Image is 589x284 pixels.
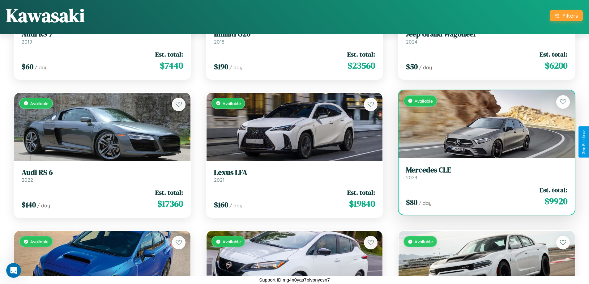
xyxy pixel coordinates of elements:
span: $ 80 [406,197,417,207]
p: Support ID: mg4n0yas7plvpnycsn7 [259,276,330,284]
a: Audi RS 72019 [22,30,183,45]
span: $ 7440 [160,59,183,72]
h3: Infiniti G20 [214,30,375,39]
span: / day [419,200,432,206]
span: / day [229,64,242,70]
span: $ 6200 [545,59,567,72]
div: Filters [562,12,578,19]
a: Infiniti G202018 [214,30,375,45]
span: 2018 [214,39,224,45]
span: 2024 [406,174,417,180]
h3: Audi RS 7 [22,30,183,39]
span: Est. total: [155,50,183,59]
span: 2022 [22,177,33,183]
h3: Mercedes CLE [406,166,567,175]
span: $ 50 [406,61,418,72]
span: Est. total: [540,185,567,194]
span: $ 23560 [348,59,375,72]
a: Lexus LFA2021 [214,168,375,183]
div: Give Feedback [582,129,586,155]
span: Available [223,239,241,244]
h1: Kawasaki [6,3,85,28]
span: Est. total: [347,50,375,59]
h3: Lexus LFA [214,168,375,177]
span: 2024 [406,39,417,45]
span: / day [419,64,432,70]
a: Mercedes CLE2024 [406,166,567,181]
span: Est. total: [540,50,567,59]
h3: Audi RS 6 [22,168,183,177]
span: $ 19840 [349,197,375,210]
span: $ 9920 [544,195,567,207]
span: Available [415,98,433,104]
span: Available [30,239,49,244]
span: $ 190 [214,61,228,72]
span: 2021 [214,177,224,183]
button: Filters [550,10,583,21]
span: Est. total: [347,188,375,197]
span: Available [223,101,241,106]
a: Audi RS 62022 [22,168,183,183]
span: / day [37,202,50,209]
iframe: Intercom live chat [6,263,21,278]
span: $ 160 [214,200,228,210]
a: Jeep Grand Wagoneer2024 [406,30,567,45]
span: / day [229,202,242,209]
span: Est. total: [155,188,183,197]
h3: Jeep Grand Wagoneer [406,30,567,39]
span: 2019 [22,39,32,45]
span: Available [30,101,49,106]
span: Available [415,239,433,244]
span: $ 17360 [157,197,183,210]
span: $ 140 [22,200,36,210]
span: / day [35,64,48,70]
span: $ 60 [22,61,33,72]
